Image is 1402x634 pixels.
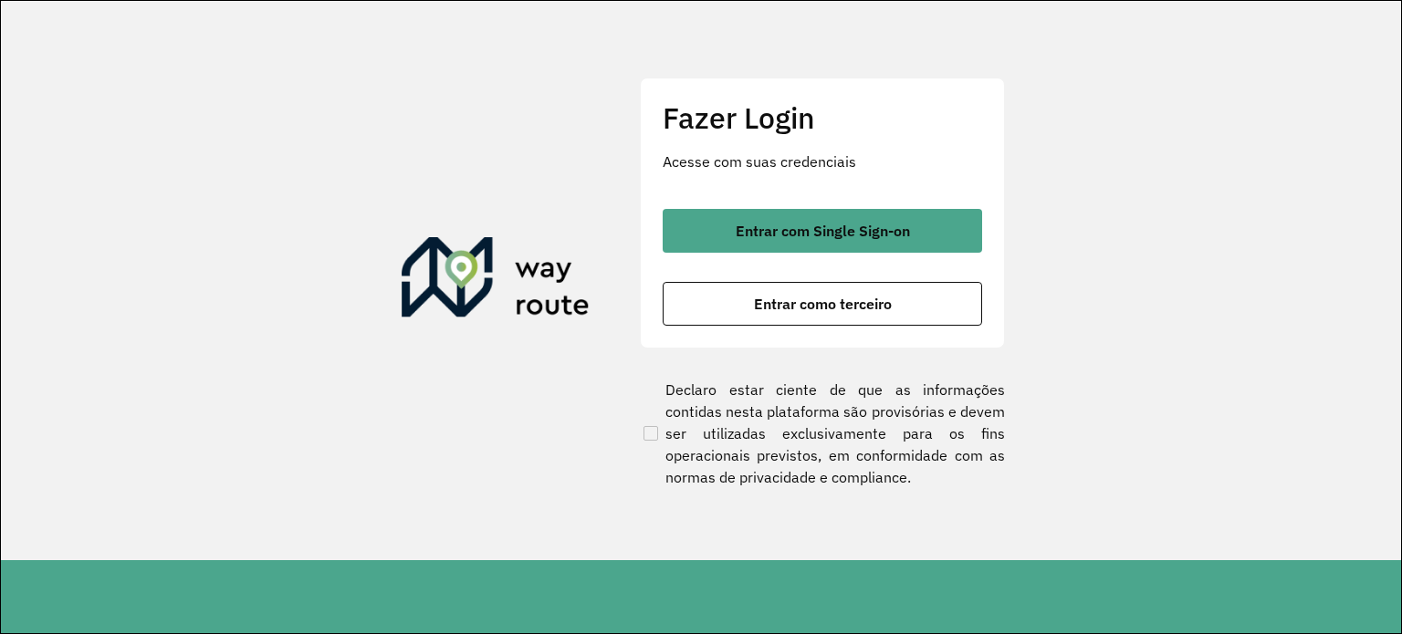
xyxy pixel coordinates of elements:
button: botão [663,209,982,253]
font: Acesse com suas credenciais [663,152,856,171]
button: botão [663,282,982,326]
font: Declaro estar ciente de que as informações contidas nesta plataforma são provisórias e devem ser ... [665,380,1005,486]
font: Entrar com Single Sign-on [736,222,910,240]
font: Fazer Login [663,99,815,137]
font: Entrar como terceiro [754,295,892,313]
img: Roteirizador AmbevTech [402,237,590,325]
